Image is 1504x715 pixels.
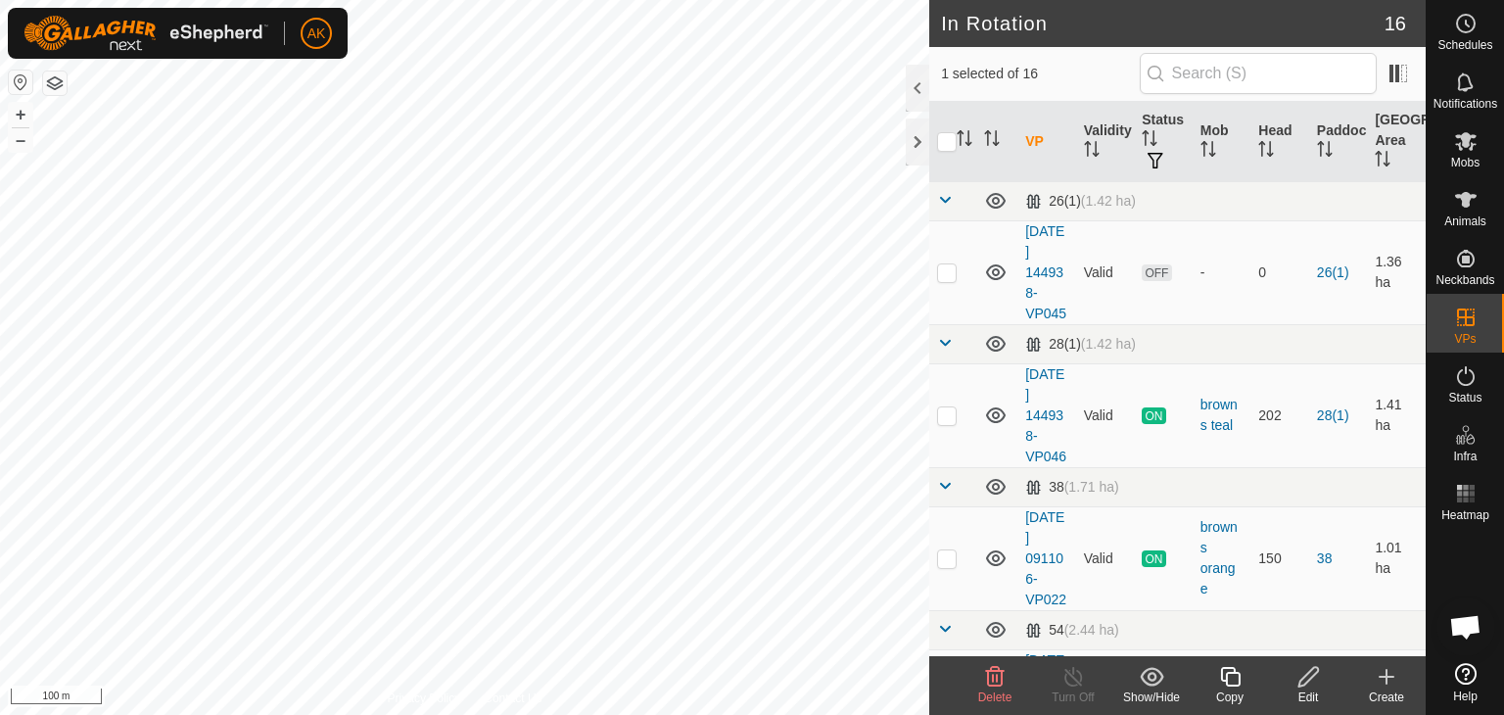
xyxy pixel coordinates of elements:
th: Paddock [1309,102,1368,182]
span: ON [1142,550,1165,567]
span: VPs [1454,333,1476,345]
span: 1 selected of 16 [941,64,1139,84]
a: 38 [1317,550,1333,566]
span: OFF [1142,264,1171,281]
div: 28(1) [1025,336,1136,353]
span: (1.71 ha) [1064,479,1119,495]
span: Delete [978,691,1012,704]
a: [DATE] 144938-VP045 [1025,223,1066,321]
span: (2.44 ha) [1064,622,1119,638]
div: Open chat [1436,597,1495,656]
td: 1.01 ha [1367,506,1426,610]
button: – [9,128,32,152]
span: Animals [1444,215,1486,227]
span: Neckbands [1435,274,1494,286]
span: AK [307,24,326,44]
h2: In Rotation [941,12,1385,35]
td: 150 [1250,506,1309,610]
p-sorticon: Activate to sort [1375,154,1390,169]
input: Search (S) [1140,53,1377,94]
div: Edit [1269,689,1347,706]
th: [GEOGRAPHIC_DATA] Area [1367,102,1426,182]
a: 26(1) [1317,264,1349,280]
span: 16 [1385,9,1406,38]
div: 54 [1025,622,1119,639]
a: Contact Us [484,690,541,707]
span: (1.42 ha) [1081,193,1136,209]
div: browns orange [1200,517,1244,599]
th: Mob [1193,102,1251,182]
div: Turn Off [1034,689,1112,706]
a: 28(1) [1317,407,1349,423]
div: Show/Hide [1112,689,1191,706]
p-sorticon: Activate to sort [1317,144,1333,160]
span: Help [1453,691,1478,702]
td: 1.36 ha [1367,220,1426,324]
span: (1.42 ha) [1081,336,1136,352]
button: + [9,103,32,126]
span: Notifications [1433,98,1497,110]
p-sorticon: Activate to sort [1200,144,1216,160]
td: Valid [1076,220,1135,324]
td: 202 [1250,363,1309,467]
span: Infra [1453,451,1477,462]
a: Help [1427,655,1504,710]
th: Status [1134,102,1193,182]
div: Create [1347,689,1426,706]
td: 0 [1250,220,1309,324]
p-sorticon: Activate to sort [984,133,1000,149]
div: browns teal [1200,395,1244,436]
a: Privacy Policy [388,690,461,707]
p-sorticon: Activate to sort [1084,144,1100,160]
span: ON [1142,407,1165,424]
p-sorticon: Activate to sort [957,133,972,149]
button: Map Layers [43,71,67,95]
a: [DATE] 091106-VP022 [1025,509,1066,607]
th: VP [1017,102,1076,182]
td: Valid [1076,363,1135,467]
p-sorticon: Activate to sort [1258,144,1274,160]
div: - [1200,262,1244,283]
button: Reset Map [9,71,32,94]
span: Mobs [1451,157,1480,168]
td: Valid [1076,506,1135,610]
span: Status [1448,392,1481,404]
td: 1.41 ha [1367,363,1426,467]
div: 26(1) [1025,193,1136,210]
span: Schedules [1437,39,1492,51]
th: Head [1250,102,1309,182]
a: [DATE] 144938-VP046 [1025,366,1066,464]
div: Copy [1191,689,1269,706]
span: Heatmap [1441,509,1489,521]
img: Gallagher Logo [23,16,268,51]
th: Validity [1076,102,1135,182]
p-sorticon: Activate to sort [1142,133,1157,149]
div: 38 [1025,479,1119,496]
